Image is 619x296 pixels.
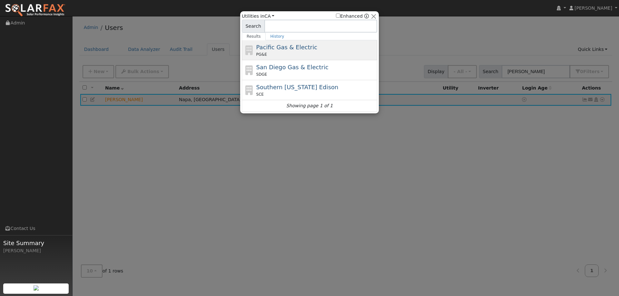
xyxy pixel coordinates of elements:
[286,102,333,109] i: Showing page 1 of 1
[3,239,69,247] span: Site Summary
[336,13,363,20] label: Enhanced
[336,14,340,18] input: Enhanced
[34,285,39,291] img: retrieve
[256,64,329,71] span: San Diego Gas & Electric
[3,247,69,254] div: [PERSON_NAME]
[242,13,274,20] span: Utilities in
[256,72,267,77] span: SDGE
[336,13,369,20] span: Show enhanced providers
[264,14,274,19] a: CA
[5,4,65,17] img: SolarFax
[256,44,317,51] span: Pacific Gas & Electric
[242,20,265,33] span: Search
[256,84,339,91] span: Southern [US_STATE] Edison
[256,91,264,97] span: SCE
[256,52,267,57] span: PG&E
[242,33,266,40] a: Results
[575,5,612,11] span: [PERSON_NAME]
[266,33,289,40] a: History
[364,14,369,19] a: Enhanced Providers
